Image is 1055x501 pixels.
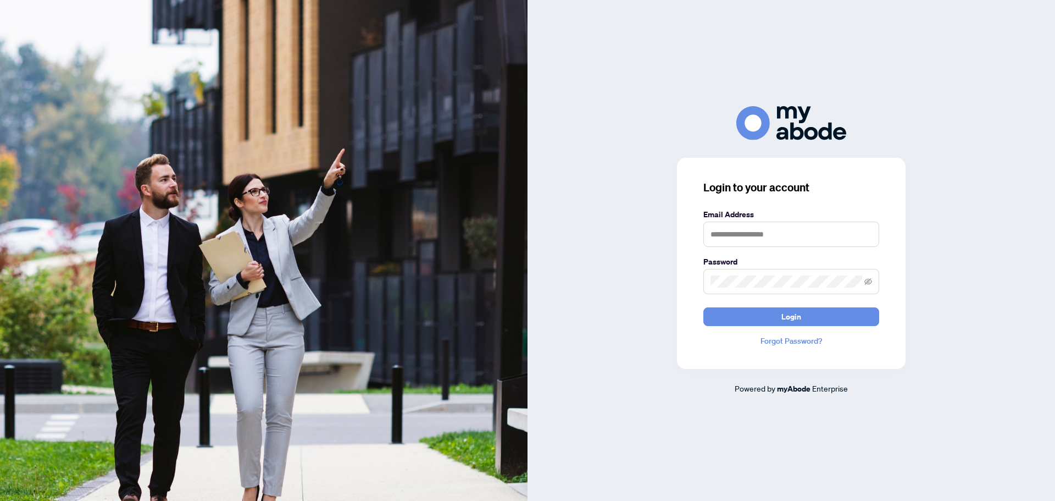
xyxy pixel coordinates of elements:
[781,308,801,326] span: Login
[703,256,879,268] label: Password
[703,208,879,221] label: Email Address
[736,106,846,140] img: ma-logo
[703,180,879,195] h3: Login to your account
[812,383,848,393] span: Enterprise
[864,278,872,285] span: eye-invisible
[703,335,879,347] a: Forgot Password?
[777,383,810,395] a: myAbode
[735,383,775,393] span: Powered by
[703,307,879,326] button: Login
